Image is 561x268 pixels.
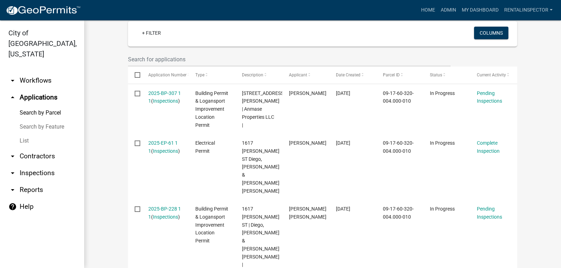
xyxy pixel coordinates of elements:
[148,205,182,221] div: ( )
[195,206,228,243] span: Building Permit & Logansport Improvement Location Permit
[289,73,307,77] span: Applicant
[474,27,508,39] button: Columns
[188,67,235,83] datatable-header-cell: Type
[128,67,141,83] datatable-header-cell: Select
[242,90,285,128] span: 1617 SMEAD ST | Anmase Properties LLC |
[148,89,182,105] div: ( )
[430,73,442,77] span: Status
[430,90,455,96] span: In Progress
[148,140,178,154] a: 2025-EP-61 1 1
[438,4,459,17] a: Admin
[8,169,17,177] i: arrow_drop_down
[430,140,455,146] span: In Progress
[336,73,360,77] span: Date Created
[289,90,326,96] span: MAURO PICARDO
[136,27,167,39] a: + Filter
[501,4,555,17] a: rentalinspector
[153,98,178,104] a: Inspections
[430,206,455,212] span: In Progress
[477,90,502,104] a: Pending Inspections
[8,186,17,194] i: arrow_drop_down
[235,67,282,83] datatable-header-cell: Description
[148,206,181,220] a: 2025-BP-228 1 1
[470,67,517,83] datatable-header-cell: Current Activity
[423,67,470,83] datatable-header-cell: Status
[383,206,414,220] span: 09-17-60-320-004.000-010
[289,140,326,146] span: Mauro Picardo
[8,93,17,102] i: arrow_drop_up
[459,4,501,17] a: My Dashboard
[289,206,326,220] span: DOMINGO SEBASTIAN HERNANDEZ
[242,73,263,77] span: Description
[383,73,400,77] span: Parcel ID
[242,206,279,267] span: 1617 SMEAD ST | Diego, Bartolome G & Gaspar, Catrina Nicolas |
[8,202,17,211] i: help
[195,90,228,128] span: Building Permit & Logansport Improvement Location Permit
[282,67,329,83] datatable-header-cell: Applicant
[148,139,182,155] div: ( )
[8,76,17,85] i: arrow_drop_down
[242,140,279,194] span: 1617 SMEAD ST Diego, Bartolome G & Gaspar, Catrina Nicolas
[336,206,350,212] span: 07/10/2025
[128,52,451,67] input: Search for applications
[195,140,215,154] span: Electrical Permit
[376,67,423,83] datatable-header-cell: Parcel ID
[477,140,500,154] a: Complete Inspection
[477,73,506,77] span: Current Activity
[148,90,181,104] a: 2025-BP-307 1 1
[8,152,17,160] i: arrow_drop_down
[153,214,178,220] a: Inspections
[195,73,204,77] span: Type
[336,90,350,96] span: 08/22/2025
[329,67,376,83] datatable-header-cell: Date Created
[477,206,502,220] a: Pending Inspections
[153,148,178,154] a: Inspections
[336,140,350,146] span: 07/27/2025
[148,73,187,77] span: Application Number
[383,90,414,104] span: 09-17-60-320-004.000-010
[383,140,414,154] span: 09-17-60-320-004.000-010
[418,4,438,17] a: Home
[141,67,188,83] datatable-header-cell: Application Number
